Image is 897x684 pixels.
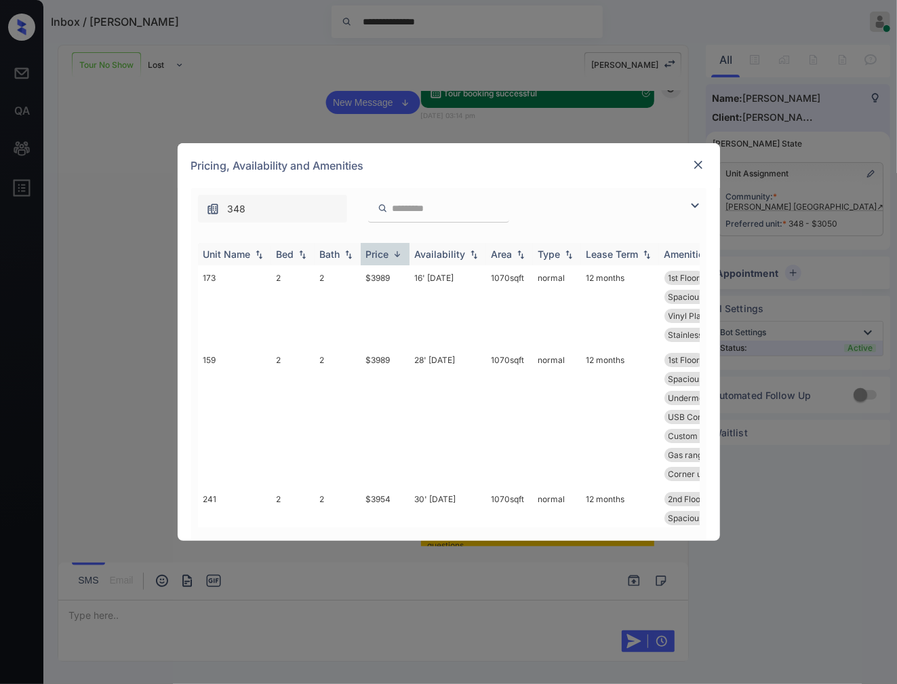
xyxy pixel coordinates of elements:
span: Spacious Closet [669,513,730,523]
div: Type [538,248,561,260]
td: normal [533,487,581,607]
td: 2 [315,265,361,347]
img: sorting [562,250,576,259]
td: 2 [271,265,315,347]
img: sorting [296,250,309,259]
td: 28' [DATE] [410,347,486,487]
td: $3989 [361,265,410,347]
span: 1st Floor [669,355,700,365]
td: 12 months [581,487,659,607]
td: normal [533,347,581,487]
td: normal [533,265,581,347]
span: USB Compatible ... [669,412,740,422]
td: 30' [DATE] [410,487,486,607]
div: Amenities [664,248,710,260]
span: 1st Floor [669,273,700,283]
img: icon-zuma [378,202,388,214]
img: sorting [514,250,527,259]
td: 241 [198,487,271,607]
span: Vinyl Plank - R... [669,311,731,321]
span: 2nd Floor [669,494,704,504]
img: sorting [252,250,266,259]
div: Bed [277,248,294,260]
span: Spacious Closet [669,292,730,302]
div: Area [492,248,513,260]
img: sorting [640,250,654,259]
td: 2 [271,487,315,607]
div: Price [366,248,389,260]
td: 2 [315,487,361,607]
td: $3954 [361,487,410,607]
span: Stainless Steel... [669,330,731,340]
img: close [692,158,705,172]
span: Custom Closet [669,431,725,441]
td: 173 [198,265,271,347]
span: Gas range [669,450,708,460]
td: 2 [315,347,361,487]
div: Bath [320,248,340,260]
div: Unit Name [203,248,251,260]
span: Undermount Sink [669,393,736,403]
span: 348 [228,202,246,216]
td: 2 [271,347,315,487]
span: Spacious Closet [669,374,730,384]
div: Availability [415,248,466,260]
td: 12 months [581,265,659,347]
td: 12 months [581,347,659,487]
td: 159 [198,347,271,487]
img: sorting [467,250,481,259]
td: $3989 [361,347,410,487]
td: 1070 sqft [486,347,533,487]
div: Pricing, Availability and Amenities [178,143,720,188]
td: 1070 sqft [486,487,533,607]
img: icon-zuma [206,202,220,216]
img: icon-zuma [687,197,703,214]
img: sorting [342,250,355,259]
td: 16' [DATE] [410,265,486,347]
div: Lease Term [586,248,639,260]
img: sorting [391,249,404,259]
td: 1070 sqft [486,265,533,347]
span: Corner unit [669,469,712,479]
